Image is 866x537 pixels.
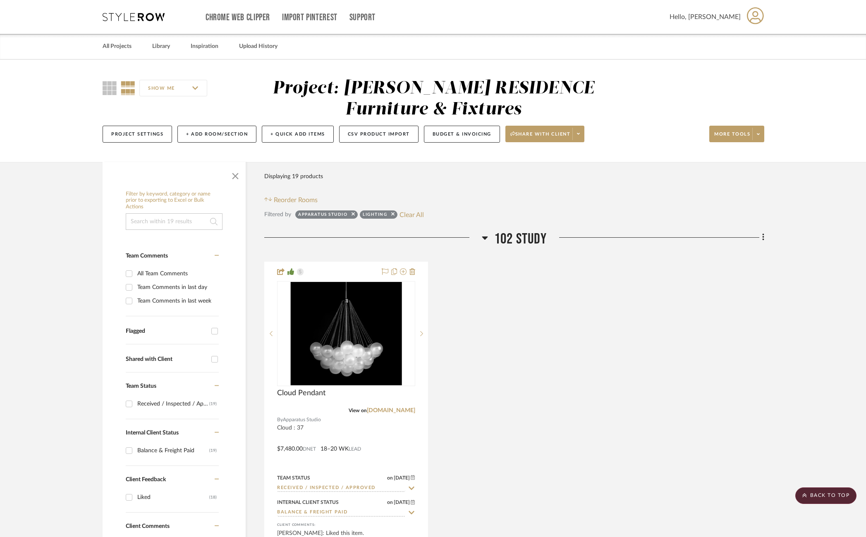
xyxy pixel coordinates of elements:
[209,444,217,457] div: (19)
[393,499,411,505] span: [DATE]
[670,12,741,22] span: Hello, [PERSON_NAME]
[278,282,415,386] div: 0
[277,474,310,482] div: Team Status
[126,191,222,210] h6: Filter by keyword, category or name prior to exporting to Excel or Bulk Actions
[339,126,419,143] button: CSV Product Import
[137,267,217,280] div: All Team Comments
[209,397,217,411] div: (19)
[282,14,337,21] a: Import Pinterest
[709,126,764,142] button: More tools
[126,383,156,389] span: Team Status
[387,500,393,505] span: on
[152,41,170,52] a: Library
[227,166,244,183] button: Close
[283,416,321,424] span: Apparatus Studio
[424,126,500,143] button: Budget & Invoicing
[137,491,209,504] div: Liked
[126,430,179,436] span: Internal Client Status
[273,80,594,118] div: Project: [PERSON_NAME] RESIDENCE Furniture & Fixtures
[103,41,132,52] a: All Projects
[264,168,323,185] div: Displaying 19 products
[277,389,325,398] span: Cloud Pendant
[209,491,217,504] div: (18)
[349,14,376,21] a: Support
[137,281,217,294] div: Team Comments in last day
[363,212,387,220] div: Lighting
[795,487,856,504] scroll-to-top-button: BACK TO TOP
[393,475,411,481] span: [DATE]
[291,282,402,385] img: Cloud Pendant
[137,294,217,308] div: Team Comments in last week
[277,484,405,492] input: Type to Search…
[277,416,283,424] span: By
[126,523,170,529] span: Client Comments
[103,126,172,143] button: Project Settings
[714,131,750,143] span: More tools
[262,126,334,143] button: + Quick Add Items
[177,126,256,143] button: + Add Room/Section
[137,397,209,411] div: Received / Inspected / Approved
[274,195,318,205] span: Reorder Rooms
[126,477,166,482] span: Client Feedback
[494,230,547,248] span: 102 Study
[277,509,405,517] input: Type to Search…
[298,212,347,220] div: Apparatus Studio
[387,475,393,480] span: on
[349,408,367,413] span: View on
[126,328,207,335] div: Flagged
[126,356,207,363] div: Shared with Client
[264,210,291,219] div: Filtered by
[510,131,571,143] span: Share with client
[206,14,270,21] a: Chrome Web Clipper
[264,195,318,205] button: Reorder Rooms
[505,126,585,142] button: Share with client
[126,253,168,259] span: Team Comments
[137,444,209,457] div: Balance & Freight Paid
[400,209,424,220] button: Clear All
[367,408,415,413] a: [DOMAIN_NAME]
[126,213,222,230] input: Search within 19 results
[277,499,339,506] div: Internal Client Status
[239,41,278,52] a: Upload History
[191,41,218,52] a: Inspiration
